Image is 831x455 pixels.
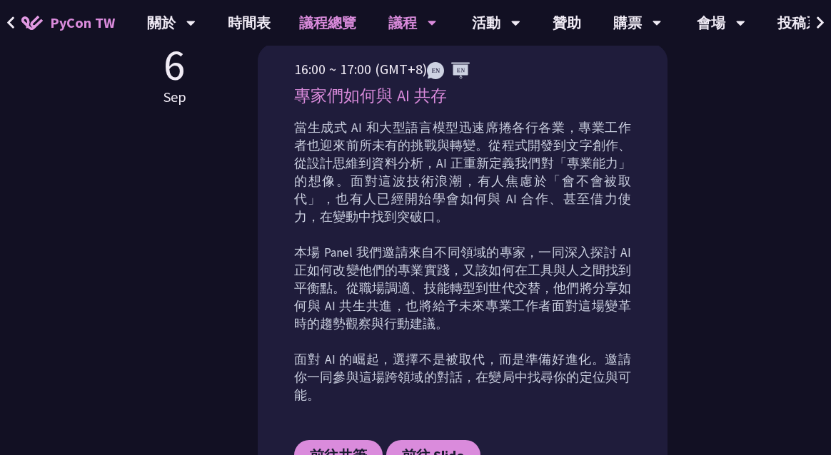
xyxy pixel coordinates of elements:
p: 6 [163,44,186,86]
img: ENEN.5a408d1.svg [427,62,470,79]
p: 當生成式 AI 和大型語言模型迅速席捲各行各業，專業工作者也迎來前所未有的挑戰與轉變。從程式開發到文字創作、從設計思維到資料分析，AI 正重新定義我們對「專業能力」的想像。面對這波技術浪潮，有人... [294,119,631,404]
p: 16:00 ~ 17:00 (GMT+8) [294,58,631,80]
span: PyCon TW [50,12,115,34]
img: Home icon of PyCon TW 2025 [21,16,43,30]
p: Sep [163,86,186,108]
p: 專家們如何與 AI 共存 [294,83,631,108]
a: PyCon TW [7,5,129,41]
